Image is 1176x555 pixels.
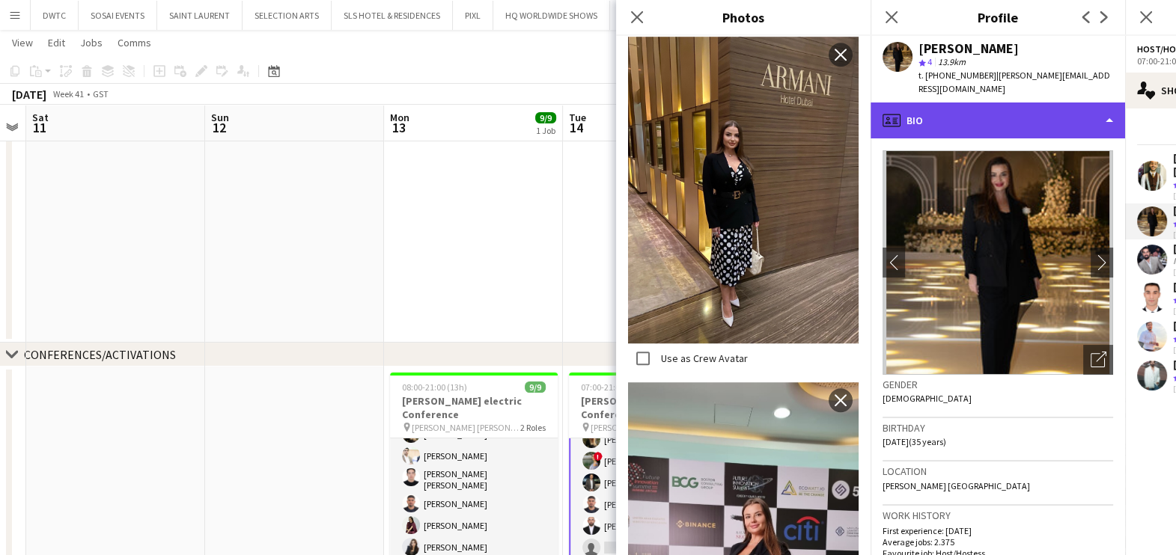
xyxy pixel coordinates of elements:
[453,1,493,30] button: PIXL
[390,394,558,421] h3: [PERSON_NAME] electric Conference
[883,393,972,404] span: [DEMOGRAPHIC_DATA]
[80,36,103,49] span: Jobs
[883,378,1113,391] h3: Gender
[24,347,176,362] div: CONFERENCES/ACTIVATIONS
[658,352,748,365] label: Use as Crew Avatar
[412,422,520,433] span: [PERSON_NAME] [PERSON_NAME]
[935,56,969,67] span: 13.9km
[918,70,996,81] span: t. [PHONE_NUMBER]
[157,1,243,30] button: SAINT LAURENT
[388,119,409,136] span: 13
[616,7,871,27] h3: Photos
[610,1,698,30] button: [PERSON_NAME]
[883,464,1113,478] h3: Location
[30,119,49,136] span: 11
[93,88,109,99] div: GST
[12,36,33,49] span: View
[525,381,546,393] span: 9/9
[49,88,87,99] span: Week 41
[520,422,546,433] span: 2 Roles
[42,33,71,52] a: Edit
[871,102,1125,138] div: Bio
[12,87,46,102] div: [DATE]
[594,452,603,461] span: !
[883,536,1113,548] p: Average jobs: 2.375
[871,7,1125,27] h3: Profile
[493,1,610,30] button: HQ WORLDWIDE SHOWS
[536,125,555,136] div: 1 Job
[31,1,79,30] button: DWTC
[79,1,157,30] button: SOSAI EVENTS
[883,525,1113,536] p: First experience: [DATE]
[628,37,859,344] img: Crew photo 604261
[32,111,49,124] span: Sat
[883,436,946,447] span: [DATE] (35 years)
[243,1,332,30] button: SELECTION ARTS
[1083,345,1113,375] div: Open photos pop-in
[6,33,39,52] a: View
[332,1,453,30] button: SLS HOTEL & RESIDENCES
[883,421,1113,435] h3: Birthday
[209,119,229,136] span: 12
[390,111,409,124] span: Mon
[211,111,229,124] span: Sun
[918,70,1110,94] span: | [PERSON_NAME][EMAIL_ADDRESS][DOMAIN_NAME]
[591,422,699,433] span: [PERSON_NAME] [PERSON_NAME]
[883,480,1030,491] span: [PERSON_NAME] [GEOGRAPHIC_DATA]
[402,381,467,393] span: 08:00-21:00 (13h)
[118,36,151,49] span: Comms
[918,42,1019,55] div: [PERSON_NAME]
[569,394,737,421] h3: [PERSON_NAME] electric Conference
[581,381,646,393] span: 07:00-21:00 (14h)
[112,33,157,52] a: Comms
[927,56,932,67] span: 4
[883,150,1113,375] img: Crew avatar or photo
[883,509,1113,522] h3: Work history
[74,33,109,52] a: Jobs
[535,112,556,123] span: 9/9
[569,111,586,124] span: Tue
[567,119,586,136] span: 14
[48,36,65,49] span: Edit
